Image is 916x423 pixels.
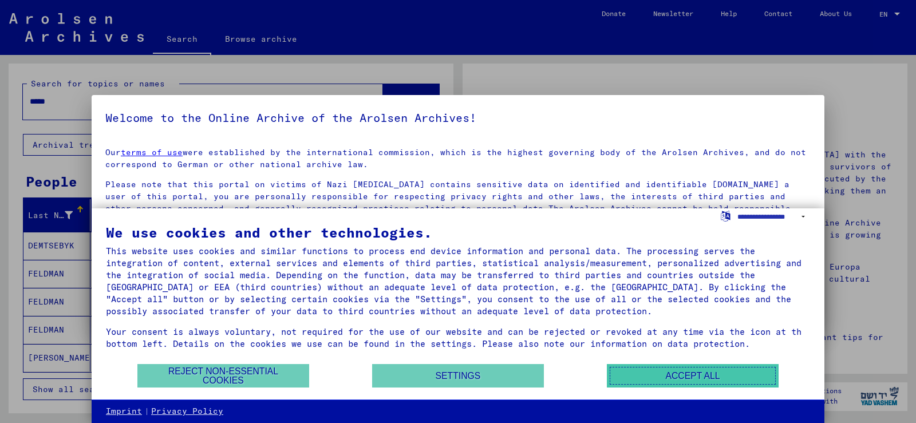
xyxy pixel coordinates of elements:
div: This website uses cookies and similar functions to process end device information and personal da... [106,245,810,317]
button: Settings [372,364,544,388]
a: terms of use [121,147,183,157]
div: We use cookies and other technologies. [106,226,810,239]
button: Accept all [607,364,779,388]
p: Please note that this portal on victims of Nazi [MEDICAL_DATA] contains sensitive data on identif... [105,179,811,227]
p: Our were established by the international commission, which is the highest governing body of the ... [105,147,811,171]
a: Imprint [106,406,142,417]
button: Reject non-essential cookies [137,364,309,388]
a: Privacy Policy [151,406,223,417]
h5: Welcome to the Online Archive of the Arolsen Archives! [105,109,811,127]
div: Your consent is always voluntary, not required for the use of our website and can be rejected or ... [106,326,810,350]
